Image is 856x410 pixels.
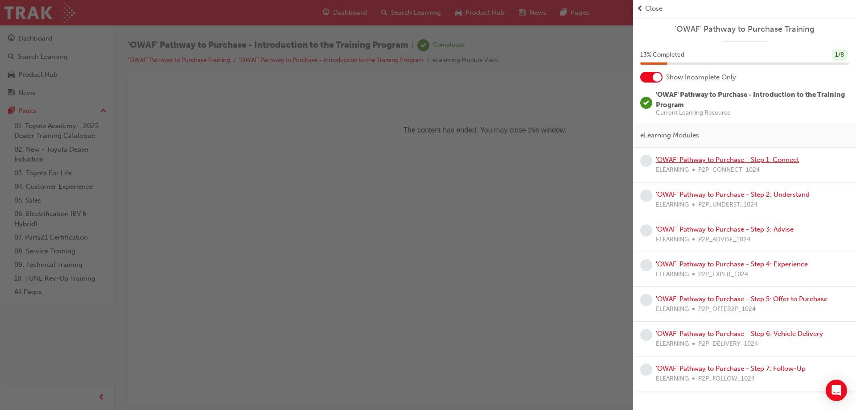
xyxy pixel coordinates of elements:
p: The content has ended. You may close this window. [4,7,696,47]
span: learningRecordVerb_COMPLETE-icon [640,97,652,109]
a: 'OWAF' Pathway to Purchase - Step 3: Advise [656,225,794,233]
a: 'OWAF' Pathway to Purchase - Step 5: Offer to Purchase [656,295,827,303]
span: prev-icon [637,4,643,14]
div: Open Intercom Messenger [826,380,847,401]
a: 'OWAF' Pathway to Purchase - Step 2: Understand [656,191,810,199]
a: 'OWAF' Pathway to Purchase - Step 4: Experience [656,260,808,268]
span: ELEARNING [656,235,689,245]
a: 'OWAF' Pathway to Purchase - Step 6: Vehicle Delivery [656,330,823,338]
span: P2P_CONNECT_1024 [698,165,760,175]
span: eLearning Modules [640,130,699,141]
span: ELEARNING [656,374,689,384]
button: prev-iconClose [637,4,852,14]
span: ELEARNING [656,339,689,349]
span: ELEARNING [656,200,689,210]
a: 'OWAF' Pathway to Purchase - Step 7: Follow-Up [656,364,806,373]
a: 'OWAF' Pathway to Purchase - Step 1: Connect [656,156,799,164]
a: 'OWAF' Pathway to Purchase Training [640,24,849,34]
span: Close [645,4,663,14]
span: ELEARNING [656,269,689,280]
span: Current Learning Resource [656,110,849,116]
span: 13 % Completed [640,50,684,60]
span: learningRecordVerb_NONE-icon [640,294,652,306]
span: P2P_ADVISE_1024 [698,235,750,245]
span: ELEARNING [656,304,689,315]
span: learningRecordVerb_NONE-icon [640,364,652,376]
span: P2P_FOLLOW_1024 [698,374,755,384]
span: Show Incomplete Only [666,72,736,83]
span: P2P_OFFER2P_1024 [698,304,756,315]
span: 'OWAF' Pathway to Purchase - Introduction to the Training Program [656,91,845,109]
span: learningRecordVerb_NONE-icon [640,224,652,236]
span: learningRecordVerb_NONE-icon [640,259,652,271]
span: learningRecordVerb_NONE-icon [640,155,652,167]
span: learningRecordVerb_NONE-icon [640,190,652,202]
span: P2P_EXPER_1024 [698,269,748,280]
span: P2P_DELIVERY_1024 [698,339,758,349]
span: P2P_UNDERST_1024 [698,200,757,210]
span: ELEARNING [656,165,689,175]
div: 1 / 8 [832,49,847,61]
span: learningRecordVerb_NONE-icon [640,329,652,341]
